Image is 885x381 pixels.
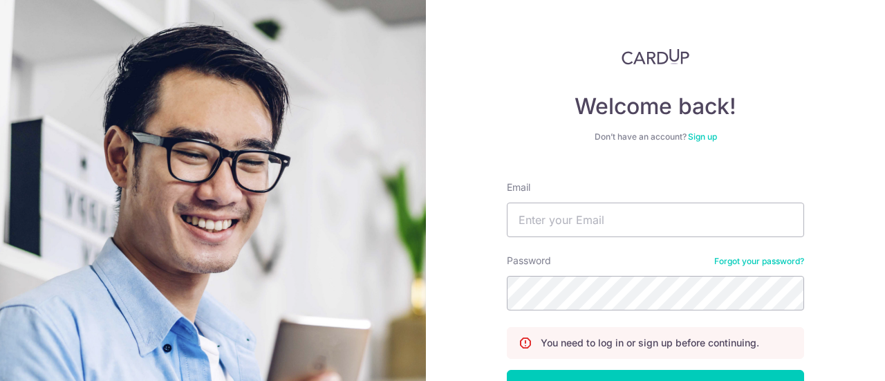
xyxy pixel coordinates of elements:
[688,131,717,142] a: Sign up
[541,336,759,350] p: You need to log in or sign up before continuing.
[507,254,551,268] label: Password
[507,180,530,194] label: Email
[714,256,804,267] a: Forgot your password?
[622,48,689,65] img: CardUp Logo
[507,203,804,237] input: Enter your Email
[507,93,804,120] h4: Welcome back!
[507,131,804,142] div: Don’t have an account?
